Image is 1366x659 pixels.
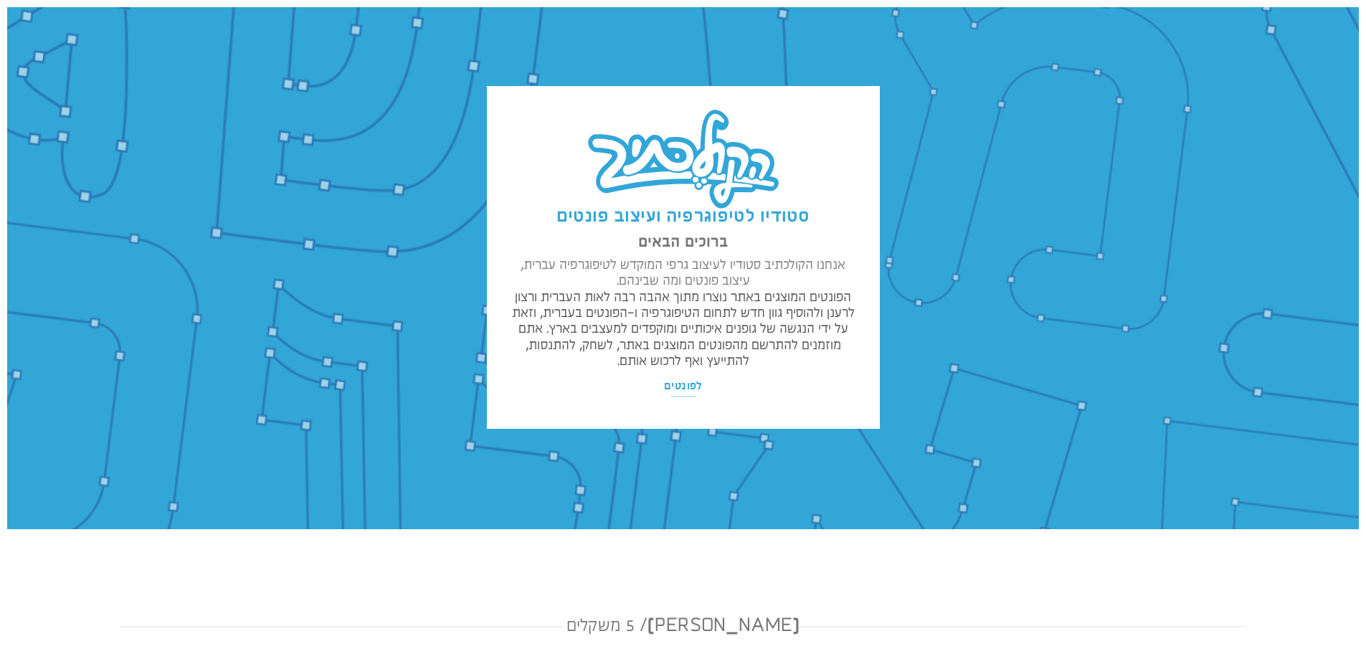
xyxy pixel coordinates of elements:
h2: ברוכים הבאים [508,234,858,251]
h3: אנחנו הקולכתיב סטודיו לעיצוב גרפי המוקדש לטיפוגרפיה עברית, עיצוב פונטים ומה שבינהם. [508,257,858,290]
a: לפונטים [662,375,705,399]
span: לפונטים [664,379,703,394]
h1: סטודיו לטיפוגרפיה ועיצוב פונטים [508,208,858,227]
span: / 5 משקלים [566,617,648,636]
p: הפונטים המוצגים באתר נוצרו מתוך אהבה רבה לאות העברית ורצון לרענן ולהוסיף גוון חדש לתחום הטיפוגרפי... [508,290,858,369]
span: [PERSON_NAME] [566,615,800,638]
img: לוגו הקולכתיב - הקולכתיב סטודיו לטיפוגרפיה ועיצוב גופנים (פונטים) [585,108,781,214]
